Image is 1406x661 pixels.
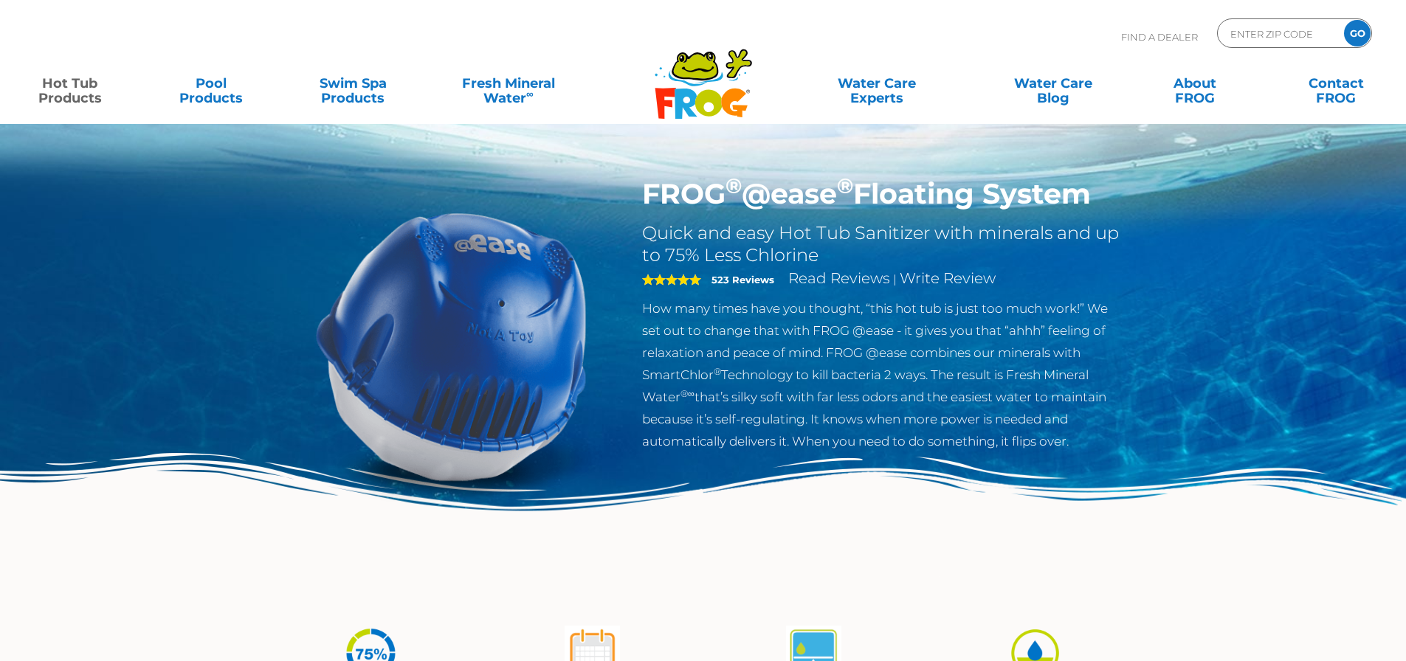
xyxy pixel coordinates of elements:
span: | [893,272,897,286]
p: Find A Dealer [1121,18,1198,55]
sup: ®∞ [680,388,695,399]
a: Read Reviews [788,269,890,287]
p: How many times have you thought, “this hot tub is just too much work!” We set out to change that ... [642,297,1124,452]
input: GO [1344,20,1371,46]
a: Write Review [900,269,996,287]
sup: ® [726,173,742,198]
sup: ∞ [526,88,534,100]
a: Fresh MineralWater∞ [439,69,577,98]
a: AboutFROG [1140,69,1250,98]
a: Water CareExperts [788,69,966,98]
sup: ® [837,173,853,198]
img: Frog Products Logo [647,30,760,120]
span: 5 [642,274,701,285]
a: Water CareBlog [998,69,1108,98]
a: Hot TubProducts [15,69,125,98]
a: ContactFROG [1281,69,1391,98]
a: Swim SpaProducts [298,69,408,98]
sup: ® [714,366,721,377]
a: PoolProducts [156,69,266,98]
strong: 523 Reviews [711,274,774,285]
h1: FROG @ease Floating System [642,177,1124,211]
img: hot-tub-product-atease-system.png [283,177,621,515]
h2: Quick and easy Hot Tub Sanitizer with minerals and up to 75% Less Chlorine [642,222,1124,266]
